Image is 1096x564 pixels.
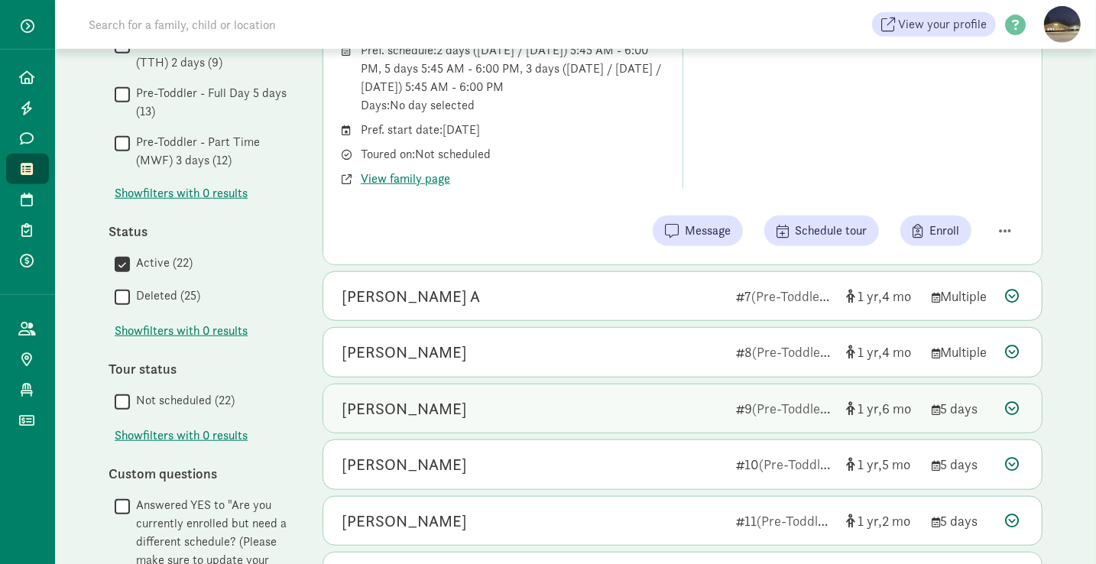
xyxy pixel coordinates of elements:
[1020,491,1096,564] iframe: Chat Widget
[130,254,193,272] label: Active (22)
[764,216,879,246] button: Schedule tour
[846,342,919,362] div: [object Object]
[115,426,248,445] button: Showfilters with 0 results
[858,400,882,417] span: 1
[109,221,292,241] div: Status
[932,511,993,531] div: 5 days
[361,41,664,115] div: Pref. schedule: 2 days ([DATE] / [DATE]) 5:45 AM - 6:00 PM, 5 days 5:45 AM - 6:00 PM, 3 days ([DA...
[846,511,919,531] div: [object Object]
[115,184,248,203] button: Showfilters with 0 results
[932,454,993,475] div: 5 days
[130,35,292,72] label: Pre-Toddler - Part Time (TTH) 2 days (9)
[79,9,508,40] input: Search for a family, child or location
[736,342,834,362] div: 8
[872,12,996,37] a: View your profile
[130,391,235,410] label: Not scheduled (22)
[757,512,840,530] span: (Pre-Toddlers)
[858,287,882,305] span: 1
[130,133,292,170] label: Pre-Toddler - Part Time (MWF) 3 days (12)
[361,170,450,188] button: View family page
[932,286,993,306] div: Multiple
[342,509,467,533] div: Amaya Raval
[109,463,292,484] div: Custom questions
[882,343,911,361] span: 4
[795,222,867,240] span: Schedule tour
[900,216,971,246] button: Enroll
[685,222,731,240] span: Message
[882,455,910,473] span: 5
[846,454,919,475] div: [object Object]
[342,397,467,421] div: Marlie Mellander
[342,284,480,309] div: Parker A
[858,512,882,530] span: 1
[932,398,993,419] div: 5 days
[736,454,834,475] div: 10
[736,511,834,531] div: 11
[882,287,911,305] span: 4
[342,452,467,477] div: Pransh Srivastava
[342,340,467,365] div: Landon Modica
[109,358,292,379] div: Tour status
[115,184,248,203] span: Show filters with 0 results
[752,400,835,417] span: (Pre-Toddlers)
[115,322,248,340] span: Show filters with 0 results
[361,145,664,164] div: Toured on: Not scheduled
[130,287,200,305] label: Deleted (25)
[759,455,842,473] span: (Pre-Toddlers)
[736,286,834,306] div: 7
[898,15,987,34] span: View your profile
[882,512,910,530] span: 2
[932,342,993,362] div: Multiple
[115,322,248,340] button: Showfilters with 0 results
[130,84,292,121] label: Pre-Toddler - Full Day 5 days (13)
[653,216,743,246] button: Message
[361,121,664,139] div: Pref. start date: [DATE]
[115,426,248,445] span: Show filters with 0 results
[846,286,919,306] div: [object Object]
[846,398,919,419] div: [object Object]
[751,287,835,305] span: (Pre-Toddlers)
[752,343,835,361] span: (Pre-Toddlers)
[929,222,959,240] span: Enroll
[858,455,882,473] span: 1
[736,398,834,419] div: 9
[858,343,882,361] span: 1
[882,400,911,417] span: 6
